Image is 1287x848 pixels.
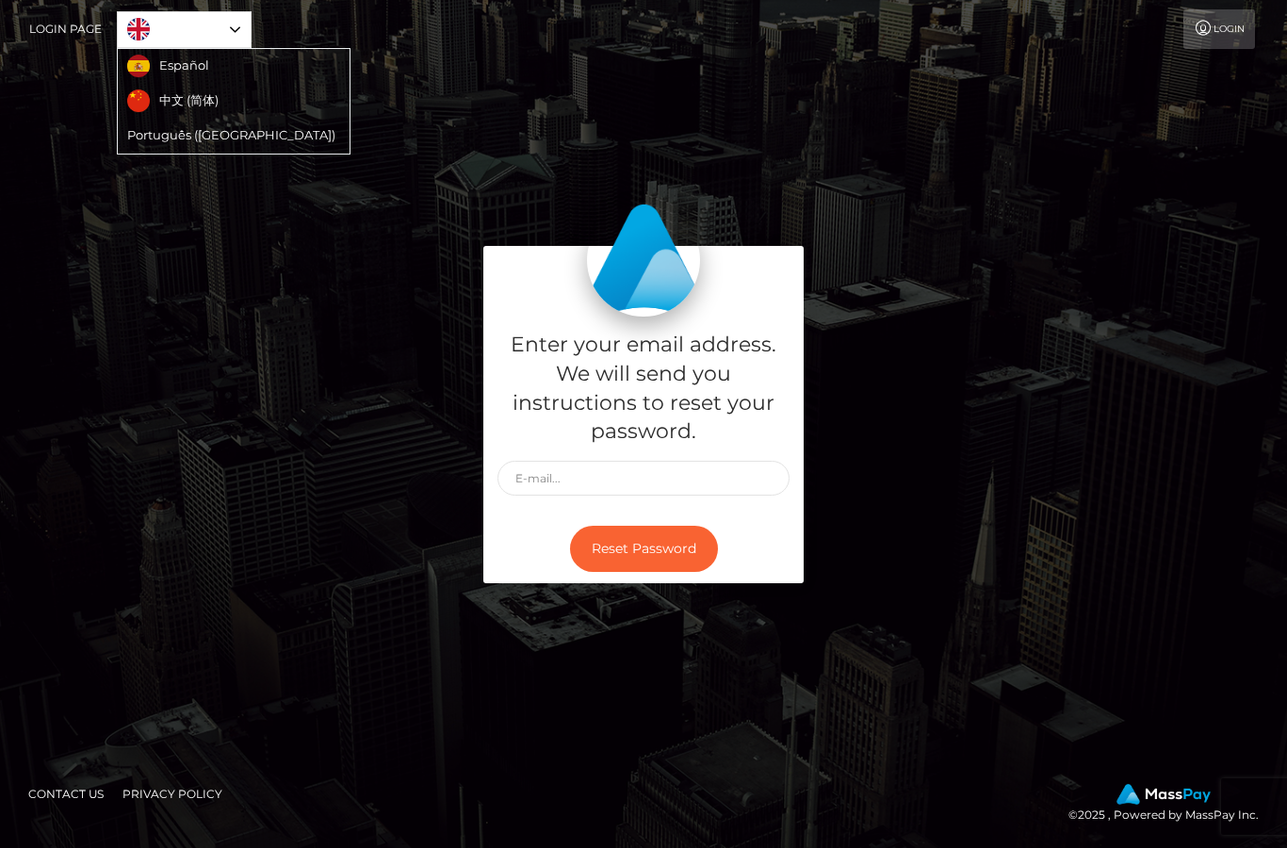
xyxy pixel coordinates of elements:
div: Language [117,11,252,48]
img: MassPay Login [587,204,700,317]
div: © 2025 , Powered by MassPay Inc. [1068,784,1273,825]
a: English [118,12,251,47]
a: 中文 (简体) [118,84,233,119]
a: Privacy Policy [115,779,230,808]
img: MassPay [1116,784,1211,805]
h5: Enter your email address. We will send you instructions to reset your password. [497,331,790,447]
ul: Language list [117,48,350,155]
button: Reset Password [570,526,718,572]
a: Português ([GEOGRAPHIC_DATA]) [118,119,350,154]
a: Español [118,49,223,84]
a: Login Page [29,9,102,49]
a: Login [1183,9,1255,49]
input: E-mail... [497,461,790,496]
aside: Language selected: English [117,11,252,48]
a: Contact Us [21,779,111,808]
